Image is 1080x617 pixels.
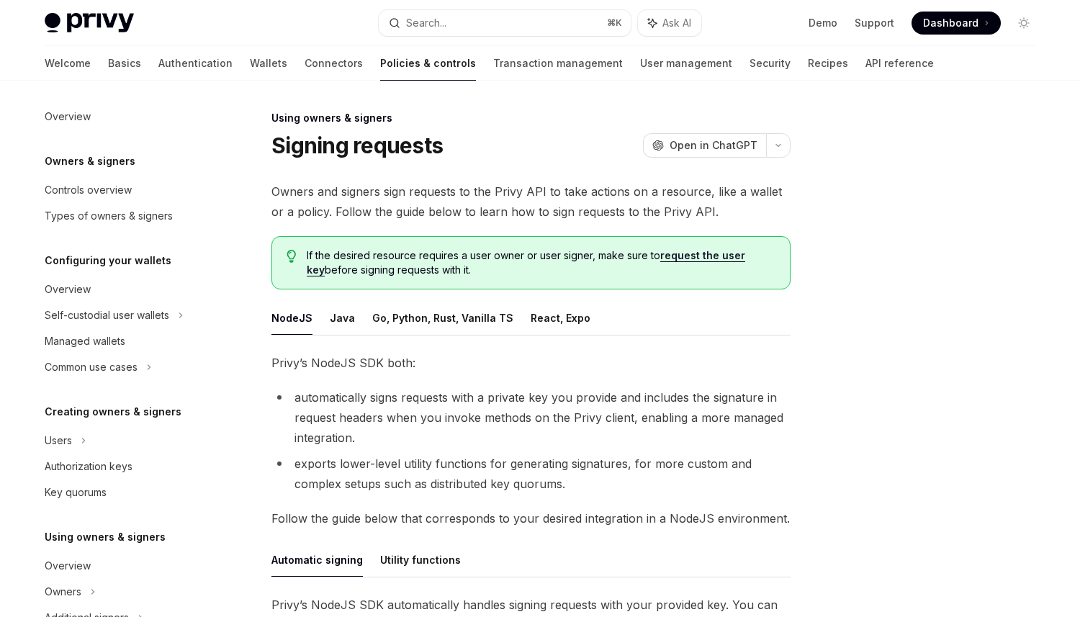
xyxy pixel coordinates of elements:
a: Key quorums [33,479,217,505]
div: Overview [45,281,91,298]
a: Managed wallets [33,328,217,354]
div: Overview [45,108,91,125]
div: Key quorums [45,484,107,501]
span: Follow the guide below that corresponds to your desired integration in a NodeJS environment. [271,508,791,528]
a: API reference [865,46,934,81]
li: automatically signs requests with a private key you provide and includes the signature in request... [271,387,791,448]
button: Ask AI [638,10,701,36]
button: Automatic signing [271,543,363,577]
button: Go, Python, Rust, Vanilla TS [372,301,513,335]
span: Open in ChatGPT [670,138,757,153]
span: Owners and signers sign requests to the Privy API to take actions on a resource, like a wallet or... [271,181,791,222]
h1: Signing requests [271,132,443,158]
button: NodeJS [271,301,312,335]
div: Overview [45,557,91,575]
a: User management [640,46,732,81]
a: Security [750,46,791,81]
button: Java [330,301,355,335]
button: React, Expo [531,301,590,335]
a: Wallets [250,46,287,81]
span: Dashboard [923,16,978,30]
a: Authorization keys [33,454,217,479]
div: Search... [406,14,446,32]
a: Connectors [305,46,363,81]
a: Overview [33,553,217,579]
a: Policies & controls [380,46,476,81]
a: Authentication [158,46,233,81]
li: exports lower-level utility functions for generating signatures, for more custom and complex setu... [271,454,791,494]
a: Transaction management [493,46,623,81]
div: Self-custodial user wallets [45,307,169,324]
h5: Creating owners & signers [45,403,181,420]
div: Owners [45,583,81,600]
span: If the desired resource requires a user owner or user signer, make sure to before signing request... [307,248,775,277]
a: Overview [33,104,217,130]
a: Types of owners & signers [33,203,217,229]
div: Types of owners & signers [45,207,173,225]
div: Using owners & signers [271,111,791,125]
div: Managed wallets [45,333,125,350]
a: Dashboard [912,12,1001,35]
h5: Owners & signers [45,153,135,170]
div: Controls overview [45,181,132,199]
button: Toggle dark mode [1012,12,1035,35]
a: Overview [33,276,217,302]
button: Open in ChatGPT [643,133,766,158]
svg: Tip [287,250,297,263]
div: Users [45,432,72,449]
a: Recipes [808,46,848,81]
h5: Configuring your wallets [45,252,171,269]
span: ⌘ K [607,17,622,29]
img: light logo [45,13,134,33]
span: Ask AI [662,16,691,30]
span: Privy’s NodeJS SDK both: [271,353,791,373]
a: Basics [108,46,141,81]
button: Utility functions [380,543,461,577]
div: Common use cases [45,359,138,376]
a: Demo [809,16,837,30]
a: Welcome [45,46,91,81]
button: Search...⌘K [379,10,631,36]
a: Support [855,16,894,30]
h5: Using owners & signers [45,528,166,546]
a: Controls overview [33,177,217,203]
div: Authorization keys [45,458,132,475]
